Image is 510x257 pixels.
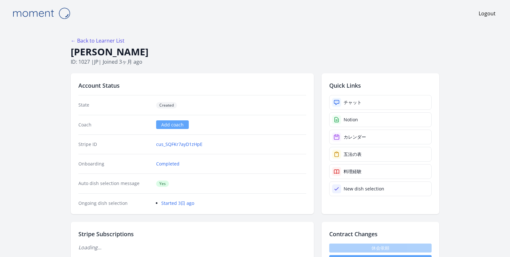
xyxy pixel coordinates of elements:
div: 料理経験 [344,168,362,175]
dt: Onboarding [78,161,151,167]
h2: Stripe Subscriptions [78,229,306,238]
a: New dish selection [329,181,432,196]
h2: Account Status [78,81,306,90]
a: チャット [329,95,432,110]
a: カレンダー [329,130,432,144]
span: Yes [156,181,169,187]
span: 休会依頼 [329,244,432,253]
dt: Stripe ID [78,141,151,148]
dt: Coach [78,122,151,128]
a: Add coach [156,120,189,129]
dt: Ongoing dish selection [78,200,151,206]
h1: [PERSON_NAME] [71,46,439,58]
a: cus_SQFKr7ayD1zHpE [156,141,203,148]
h2: Contract Changes [329,229,432,238]
div: Notion [344,116,358,123]
div: チャット [344,99,362,106]
dt: Auto dish selection message [78,180,151,187]
a: Notion [329,112,432,127]
a: 五法の表 [329,147,432,162]
p: ID: 1027 | | Joined 3ヶ月 ago [71,58,439,66]
div: New dish selection [344,186,384,192]
p: Loading... [78,244,306,251]
a: Started 3日 ago [161,200,194,206]
h2: Quick Links [329,81,432,90]
div: カレンダー [344,134,366,140]
div: 五法の表 [344,151,362,157]
dt: State [78,102,151,108]
a: Completed [156,161,179,167]
span: jp [94,58,99,65]
a: ← Back to Learner List [71,37,124,44]
span: Created [156,102,177,108]
a: 料理経験 [329,164,432,179]
img: Moment [9,5,73,21]
a: Logout [479,10,496,17]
